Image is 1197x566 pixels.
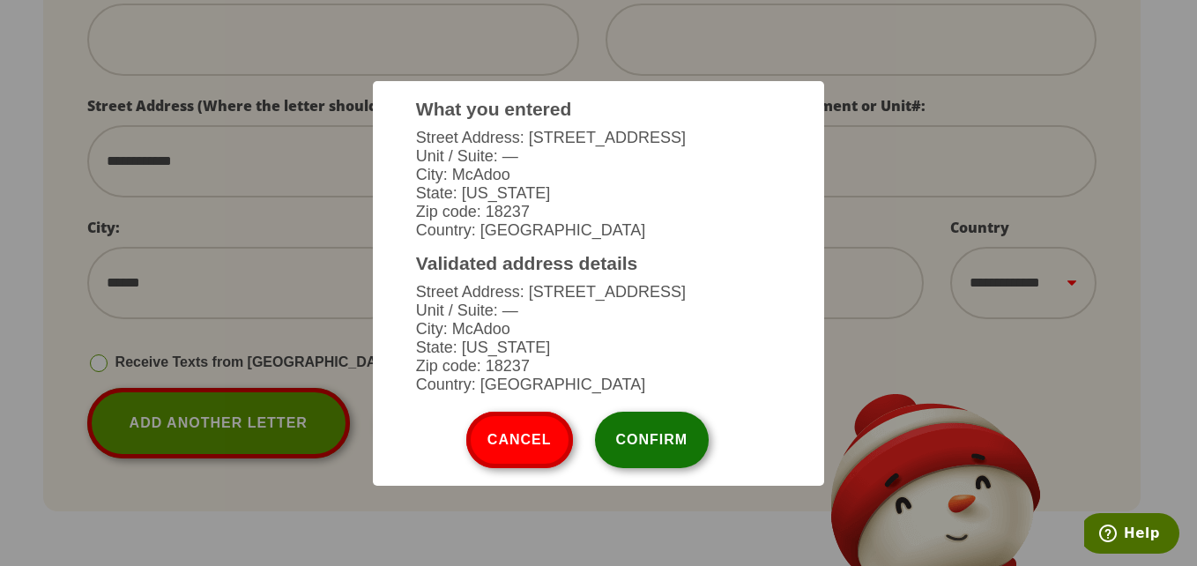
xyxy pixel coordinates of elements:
[416,203,781,221] li: Zip code: 18237
[416,357,781,376] li: Zip code: 18237
[466,412,573,468] button: Cancel
[416,166,781,184] li: City: McAdoo
[416,302,781,320] li: Unit / Suite: —
[416,221,781,240] li: Country: [GEOGRAPHIC_DATA]
[416,147,781,166] li: Unit / Suite: —
[416,99,781,120] h3: What you entered
[416,184,781,203] li: State: [US_STATE]
[1084,513,1179,557] iframe: Opens a widget where you can find more information
[416,376,781,394] li: Country: [GEOGRAPHIC_DATA]
[416,339,781,357] li: State: [US_STATE]
[595,412,710,468] button: Confirm
[416,253,781,274] h3: Validated address details
[416,129,781,147] li: Street Address: [STREET_ADDRESS]
[416,320,781,339] li: City: McAdoo
[416,283,781,302] li: Street Address: [STREET_ADDRESS]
